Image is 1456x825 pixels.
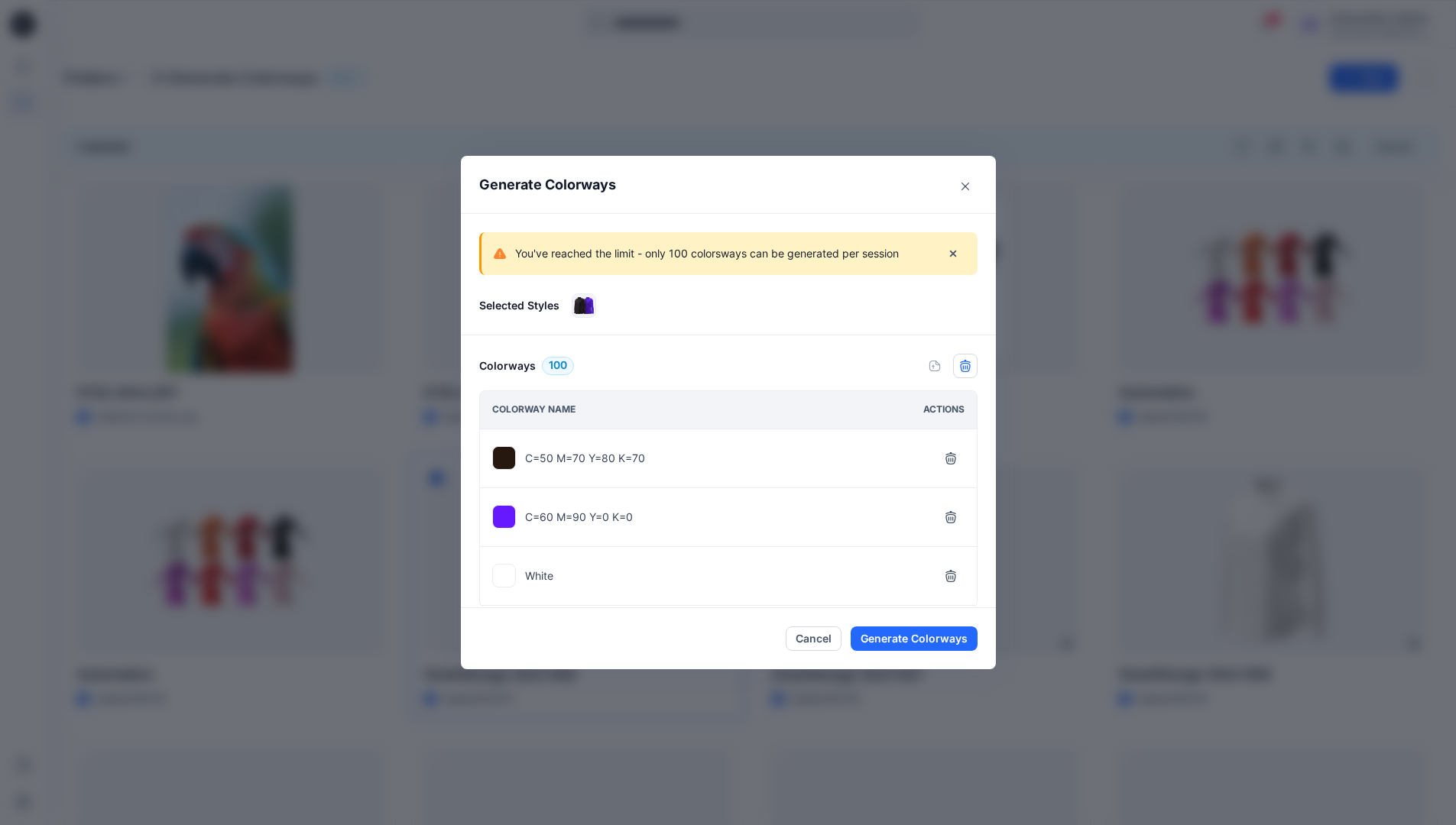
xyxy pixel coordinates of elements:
img: SmartDesign Shirt 008 [572,294,595,317]
button: Close [953,174,978,199]
p: C=60 M=90 Y=0 K=0 [525,509,633,525]
p: C=50 M=70 Y=80 K=70 [525,450,645,466]
button: Cancel [786,626,841,651]
span: 100 [549,357,567,375]
p: Colorway name [492,402,576,418]
p: White [525,568,553,584]
h6: Colorways [479,357,536,375]
header: Generate Colorways [461,156,996,213]
button: Generate Colorways [851,626,978,651]
p: Actions [923,402,965,418]
p: You've reached the limit - only 100 colorsways can be generated per session [515,244,899,263]
p: Selected Styles [479,297,559,313]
